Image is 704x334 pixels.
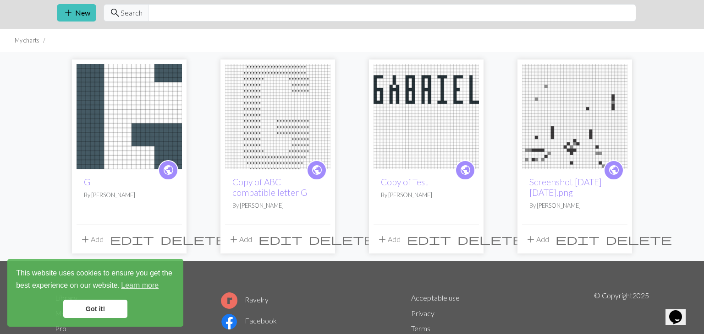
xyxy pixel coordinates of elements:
[525,233,536,246] span: add
[460,163,471,177] span: public
[221,292,237,309] img: Ravelry logo
[457,233,523,246] span: delete
[258,233,302,246] span: edit
[311,163,323,177] span: public
[221,313,237,330] img: Facebook logo
[307,160,327,180] a: public
[77,231,107,248] button: Add
[529,177,602,198] a: Screenshot [DATE] [DATE].png
[407,233,451,246] span: edit
[121,7,143,18] span: Search
[258,234,302,245] i: Edit
[604,160,624,180] a: public
[555,234,599,245] i: Edit
[221,316,277,325] a: Facebook
[63,300,127,318] a: dismiss cookie message
[608,163,620,177] span: public
[311,161,323,179] i: public
[411,324,430,333] a: Terms
[120,279,160,292] a: learn more about cookies
[374,64,479,169] img: Test
[411,293,460,302] a: Acceptable use
[107,231,157,248] button: Edit
[228,233,239,246] span: add
[404,231,454,248] button: Edit
[606,233,672,246] span: delete
[306,231,378,248] button: Delete
[77,111,182,120] a: G
[57,4,96,22] button: New
[157,231,230,248] button: Delete
[522,111,627,120] a: Screenshot 2025-07-09 10.15.56.png
[16,268,175,292] span: This website uses cookies to ensure you get the best experience on our website.
[608,161,620,179] i: public
[158,160,178,180] a: public
[163,161,174,179] i: public
[15,36,39,45] li: My charts
[555,233,599,246] span: edit
[232,177,307,198] a: Copy of ABC compatible letter G
[374,111,479,120] a: Test
[603,231,675,248] button: Delete
[522,231,552,248] button: Add
[377,233,388,246] span: add
[374,231,404,248] button: Add
[454,231,527,248] button: Delete
[232,201,323,210] p: By [PERSON_NAME]
[55,324,66,333] a: Pro
[455,160,475,180] a: public
[225,111,330,120] a: ABC compatible letter G
[665,297,695,325] iframe: chat widget
[163,163,174,177] span: public
[160,233,226,246] span: delete
[460,161,471,179] i: public
[255,231,306,248] button: Edit
[84,177,90,187] a: G
[110,234,154,245] i: Edit
[110,233,154,246] span: edit
[225,64,330,169] img: ABC compatible letter G
[77,64,182,169] img: G
[411,309,434,318] a: Privacy
[552,231,603,248] button: Edit
[225,231,255,248] button: Add
[84,191,175,199] p: By [PERSON_NAME]
[309,233,375,246] span: delete
[7,259,183,327] div: cookieconsent
[529,201,620,210] p: By [PERSON_NAME]
[381,191,472,199] p: By [PERSON_NAME]
[522,64,627,169] img: Screenshot 2025-07-09 10.15.56.png
[381,177,428,187] a: Copy of Test
[80,233,91,246] span: add
[63,6,74,19] span: add
[110,6,121,19] span: search
[221,295,269,304] a: Ravelry
[407,234,451,245] i: Edit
